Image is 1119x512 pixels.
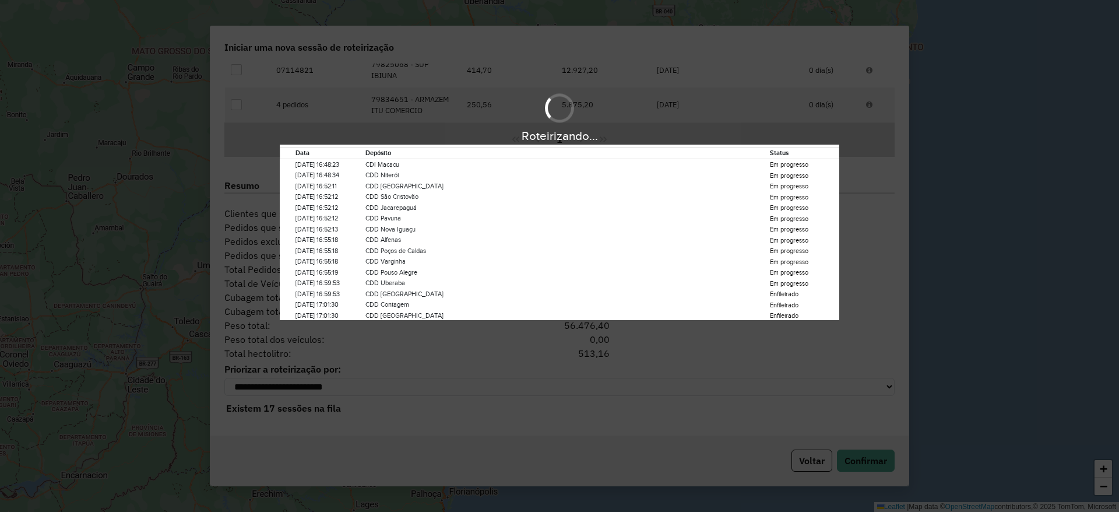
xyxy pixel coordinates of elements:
[365,224,769,235] td: CDD Nova Iguaçu
[295,159,365,170] td: [DATE] 16:48:23
[295,202,365,213] td: [DATE] 16:52:12
[295,170,365,181] td: [DATE] 16:48:34
[770,160,808,170] label: Em progresso
[295,246,365,257] td: [DATE] 16:55:18
[295,310,365,321] td: [DATE] 17:01:30
[365,235,769,246] td: CDD Alfenas
[295,235,365,246] td: [DATE] 16:55:18
[770,171,808,181] label: Em progresso
[770,257,808,267] label: Em progresso
[365,267,769,278] td: CDD Pouso Alegre
[365,246,769,257] td: CDD Poços de Caldas
[770,236,808,246] label: Em progresso
[770,192,808,202] label: Em progresso
[365,213,769,225] td: CDD Pavuna
[295,181,365,192] td: [DATE] 16:52:11
[295,192,365,203] td: [DATE] 16:52:12
[295,213,365,225] td: [DATE] 16:52:12
[295,300,365,311] td: [DATE] 17:01:30
[365,192,769,203] td: CDD São Cristovão
[295,289,365,300] td: [DATE] 16:59:53
[295,257,365,268] td: [DATE] 16:55:18
[770,300,798,310] label: Enfileirado
[365,202,769,213] td: CDD Jacarepaguá
[365,310,769,321] td: CDD [GEOGRAPHIC_DATA]
[770,268,808,278] label: Em progresso
[365,289,769,300] td: CDD [GEOGRAPHIC_DATA]
[365,278,769,289] td: CDD Uberaba
[770,311,798,321] label: Enfileirado
[365,159,769,170] td: CDI Macacu
[770,290,798,300] label: Enfileirado
[295,278,365,289] td: [DATE] 16:59:53
[365,300,769,311] td: CDD Contagem
[365,181,769,192] td: CDD [GEOGRAPHIC_DATA]
[770,214,808,224] label: Em progresso
[295,148,365,159] th: Data
[769,148,839,159] th: Status
[770,225,808,235] label: Em progresso
[770,204,808,213] label: Em progresso
[770,279,808,289] label: Em progresso
[295,224,365,235] td: [DATE] 16:52:13
[770,247,808,257] label: Em progresso
[365,170,769,181] td: CDD Niterói
[770,182,808,192] label: Em progresso
[365,257,769,268] td: CDD Varginha
[295,267,365,278] td: [DATE] 16:55:19
[365,148,769,159] th: Depósito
